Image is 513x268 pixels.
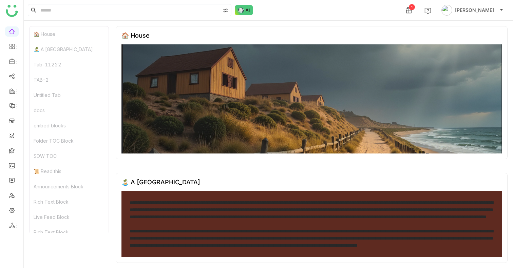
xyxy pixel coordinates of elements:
div: docs [30,103,109,118]
div: TAB-2 [30,72,109,87]
img: help.svg [424,7,431,14]
div: SDW TOC [30,148,109,164]
span: [PERSON_NAME] [455,6,494,14]
div: Rich Text Block [30,194,109,209]
img: avatar [441,5,452,16]
div: 1 [409,4,415,10]
div: Live Feed Block [30,209,109,225]
div: 🏝️ A [GEOGRAPHIC_DATA] [30,42,109,57]
div: 📜 Read this [30,164,109,179]
img: logo [6,5,18,17]
div: 🏠 House [121,32,150,39]
img: 68553b2292361c547d91f02a [121,44,502,153]
img: search-type.svg [223,8,228,13]
div: Tab-11222 [30,57,109,72]
img: ask-buddy-normal.svg [235,5,253,15]
div: 🏠 House [30,26,109,42]
div: Folder TOC Block [30,133,109,148]
div: embed blocks [30,118,109,133]
div: Announcements Block [30,179,109,194]
div: 🏝️ A [GEOGRAPHIC_DATA] [121,179,200,186]
button: [PERSON_NAME] [440,5,505,16]
div: Untitled Tab [30,87,109,103]
div: Rich Text Block [30,225,109,240]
